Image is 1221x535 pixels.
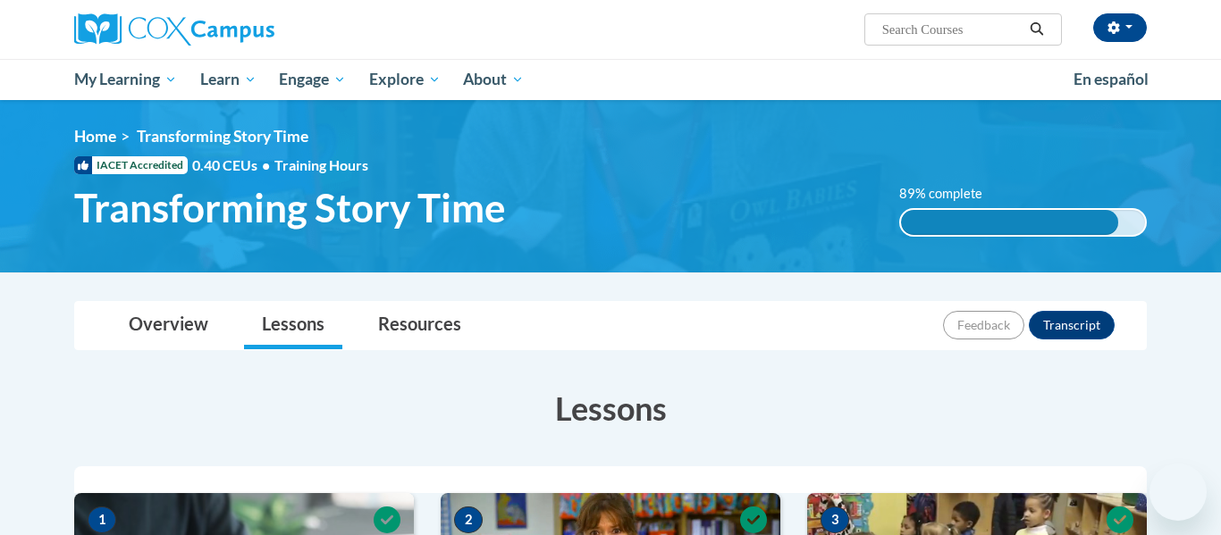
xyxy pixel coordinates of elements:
[192,155,274,175] span: 0.40 CEUs
[137,127,308,146] span: Transforming Story Time
[74,156,188,174] span: IACET Accredited
[1062,61,1160,98] a: En español
[74,69,177,90] span: My Learning
[279,69,346,90] span: Engage
[47,59,1174,100] div: Main menu
[200,69,257,90] span: Learn
[189,59,268,100] a: Learn
[1149,464,1207,521] iframe: Button to launch messaging window
[1029,311,1115,339] button: Transcript
[74,386,1147,431] h3: Lessons
[74,13,274,46] img: Cox Campus
[1074,70,1149,88] span: En español
[360,302,479,349] a: Resources
[74,127,116,146] a: Home
[454,506,483,533] span: 2
[111,302,226,349] a: Overview
[369,69,441,90] span: Explore
[943,311,1024,339] button: Feedback
[358,59,452,100] a: Explore
[262,156,270,173] span: •
[63,59,189,100] a: My Learning
[899,184,1002,204] label: 89% complete
[74,184,506,231] span: Transforming Story Time
[267,59,358,100] a: Engage
[88,506,116,533] span: 1
[274,156,368,173] span: Training Hours
[463,69,524,90] span: About
[1023,19,1050,40] button: Search
[74,13,414,46] a: Cox Campus
[880,19,1023,40] input: Search Courses
[821,506,849,533] span: 3
[1093,13,1147,42] button: Account Settings
[452,59,536,100] a: About
[901,210,1118,235] div: 89% complete
[244,302,342,349] a: Lessons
